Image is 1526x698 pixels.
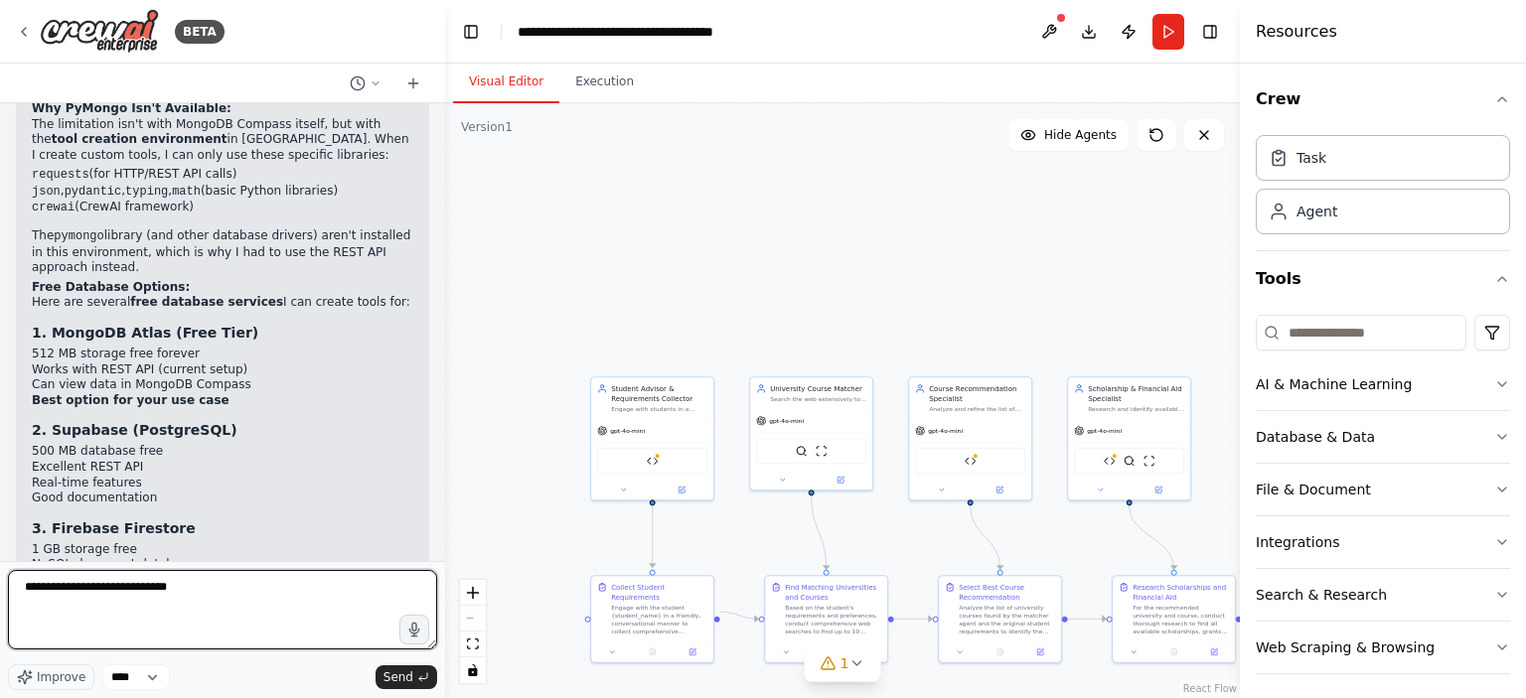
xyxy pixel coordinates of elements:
[1023,646,1057,658] button: Open in side panel
[376,665,437,689] button: Send
[1133,582,1229,602] div: Research Scholarships and Financial Aid
[928,427,963,435] span: gpt-4o-mini
[1044,127,1117,143] span: Hide Agents
[1088,405,1184,413] div: Research and identify available scholarships, grants, financial aid opportunities, and special fa...
[1297,148,1326,168] div: Task
[32,185,61,199] code: json
[1297,202,1337,221] div: Agent
[1256,622,1510,673] button: Web Scraping & Browsing
[1125,504,1179,569] g: Edge from 80216067-e469-449b-b2fc-1f4becbae5c2 to fc0fe940-3a1f-4645-9a94-893a96a99fd3
[32,460,413,476] li: Excellent REST API
[32,393,229,407] strong: Best option for your use case
[130,295,283,309] strong: free database services
[908,376,1032,500] div: Course Recommendation SpecialistAnalyze and refine the list of university courses found by the ma...
[938,575,1062,663] div: Select Best Course RecommendationAnalyze the list of university courses found by the matcher agen...
[32,280,190,294] strong: Free Database Options:
[965,455,977,467] img: MongoDB Atlas Data API Tool
[32,167,413,184] li: (for HTTP/REST API calls)
[1144,455,1155,467] img: ScrapeWebsiteTool
[610,427,645,435] span: gpt-4o-mini
[1256,516,1510,568] button: Integrations
[769,417,804,425] span: gpt-4o-mini
[8,664,94,690] button: Improve
[1068,614,1107,624] g: Edge from 6cb757ca-b8be-4a44-9908-e15299d8b6e3 to fc0fe940-3a1f-4645-9a94-893a96a99fd3
[399,615,429,644] button: Click to speak your automation idea
[1124,455,1136,467] img: SerperDevTool
[32,295,413,311] p: Here are several I can create tools for:
[383,669,413,685] span: Send
[749,376,873,490] div: University Course MatcherSearch the web extensively to find up to 10 universities and courses tha...
[32,476,413,491] li: Real-time features
[785,604,881,635] div: Based on the student's requirements and preferences, conduct comprehensive web searches to find u...
[590,575,714,663] div: Collect Student RequirementsEngage with the student {student_name} in a friendly, conversational ...
[342,71,389,95] button: Switch to previous chat
[813,474,869,486] button: Open in side panel
[32,228,413,276] p: The library (and other database drivers) aren't installed in this environment, which is why I had...
[40,9,159,54] img: Logo
[840,653,849,673] span: 1
[611,383,707,403] div: Student Advisor & Requirements Collector
[849,646,883,658] button: Open in side panel
[460,657,486,683] button: toggle interactivity
[764,575,888,663] div: Find Matching Universities and CoursesBased on the student's requirements and preferences, conduc...
[1256,358,1510,410] button: AI & Machine Learning
[1256,464,1510,515] button: File & Document
[1133,604,1229,635] div: For the recommended university and course, conduct thorough research to find all available schola...
[32,184,413,201] li: , , , (basic Python libraries)
[1088,383,1184,403] div: Scholarship & Financial Aid Specialist
[125,185,168,199] code: typing
[648,504,658,567] g: Edge from 95bc6743-19ce-4d41-988b-f962179ef3d6 to d99dc430-3722-4cb7-82e7-b34115732794
[1131,484,1187,495] button: Open in side panel
[32,168,89,182] code: requests
[611,582,707,602] div: Collect Student Requirements
[32,377,413,393] li: Can view data in MongoDB Compass
[32,520,196,536] strong: 3. Firebase Firestore
[54,229,103,243] code: pymongo
[32,444,413,460] li: 500 MB database free
[518,22,741,42] nav: breadcrumb
[980,646,1021,658] button: No output available
[959,604,1055,635] div: Analyze the list of university courses found by the matcher agent and the original student requir...
[590,376,714,500] div: Student Advisor & Requirements CollectorEngage with students in a friendly, supportive manner to ...
[1256,127,1510,250] div: Crew
[1112,575,1236,663] div: Research Scholarships and Financial AidFor the recommended university and course, conduct thoroug...
[32,200,413,216] li: (CrewAI framework)
[816,445,828,457] img: ScrapeWebsiteTool
[460,580,486,606] button: zoom in
[32,422,237,438] strong: 2. Supabase (PostgreSQL)
[32,542,413,558] li: 1 GB storage free
[1256,569,1510,621] button: Search & Research
[32,201,75,214] code: crewai
[770,383,866,393] div: University Course Matcher
[611,604,707,635] div: Engage with the student {student_name} in a friendly, conversational manner to collect comprehens...
[894,614,933,624] g: Edge from c1474be5-9512-4e76-8098-8074a3faaaf0 to 6cb757ca-b8be-4a44-9908-e15299d8b6e3
[632,646,674,658] button: No output available
[611,405,707,413] div: Engage with students in a friendly, supportive manner to collect their educational goals, study p...
[32,101,231,115] strong: Why PyMongo Isn't Available:
[37,669,85,685] span: Improve
[1196,18,1224,46] button: Hide right sidebar
[1256,71,1510,127] button: Crew
[785,582,881,602] div: Find Matching Universities and Courses
[32,347,413,362] li: 512 MB storage free forever
[32,490,413,506] li: Good documentation
[52,132,228,146] strong: tool creation environment
[1087,427,1122,435] span: gpt-4o-mini
[397,71,429,95] button: Start a new chat
[796,445,808,457] img: SerperDevTool
[453,62,559,103] button: Visual Editor
[460,631,486,657] button: fit view
[1008,119,1129,151] button: Hide Agents
[460,580,486,683] div: React Flow controls
[32,557,413,573] li: NoSQL document database
[32,325,258,341] strong: 1. MongoDB Atlas (Free Tier)
[559,62,650,103] button: Execution
[1256,307,1510,690] div: Tools
[720,607,759,624] g: Edge from d99dc430-3722-4cb7-82e7-b34115732794 to c1474be5-9512-4e76-8098-8074a3faaaf0
[807,494,832,569] g: Edge from e242a27d-613d-4fb4-b7de-8152e8841b65 to c1474be5-9512-4e76-8098-8074a3faaaf0
[32,117,413,164] p: The limitation isn't with MongoDB Compass itself, but with the in [GEOGRAPHIC_DATA]. When I creat...
[959,582,1055,602] div: Select Best Course Recommendation
[172,185,201,199] code: math
[929,383,1025,403] div: Course Recommendation Specialist
[461,119,513,135] div: Version 1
